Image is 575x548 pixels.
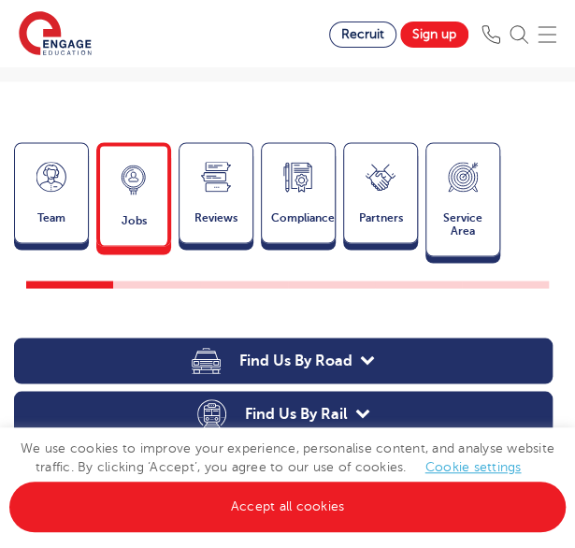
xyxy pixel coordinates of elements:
[375,281,462,288] button: 5 of 6
[329,22,396,48] a: Recruit
[482,25,500,44] img: Phone
[24,210,79,224] span: Team
[341,27,384,41] span: Recruit
[436,210,490,237] span: Service Area
[538,25,556,44] img: Mobile Menu
[197,402,370,425] span: Find Us By Rail
[400,22,468,48] a: Sign up
[189,210,243,224] span: Reviews
[19,11,92,58] img: Engage Education
[353,210,408,224] span: Partners
[510,25,528,44] img: Search
[9,482,566,532] a: Accept all cookies
[192,349,375,371] span: Find Us By Road
[425,460,522,474] a: Cookie settings
[9,441,566,513] span: We use cookies to improve your experience, personalise content, and analyse website traffic. By c...
[271,210,325,224] span: Compliance
[462,281,549,288] button: 6 of 6
[200,281,287,288] button: 3 of 6
[113,281,200,288] button: 2 of 6
[288,281,375,288] button: 4 of 6
[26,281,113,288] button: 1 of 6
[109,213,158,226] span: Jobs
